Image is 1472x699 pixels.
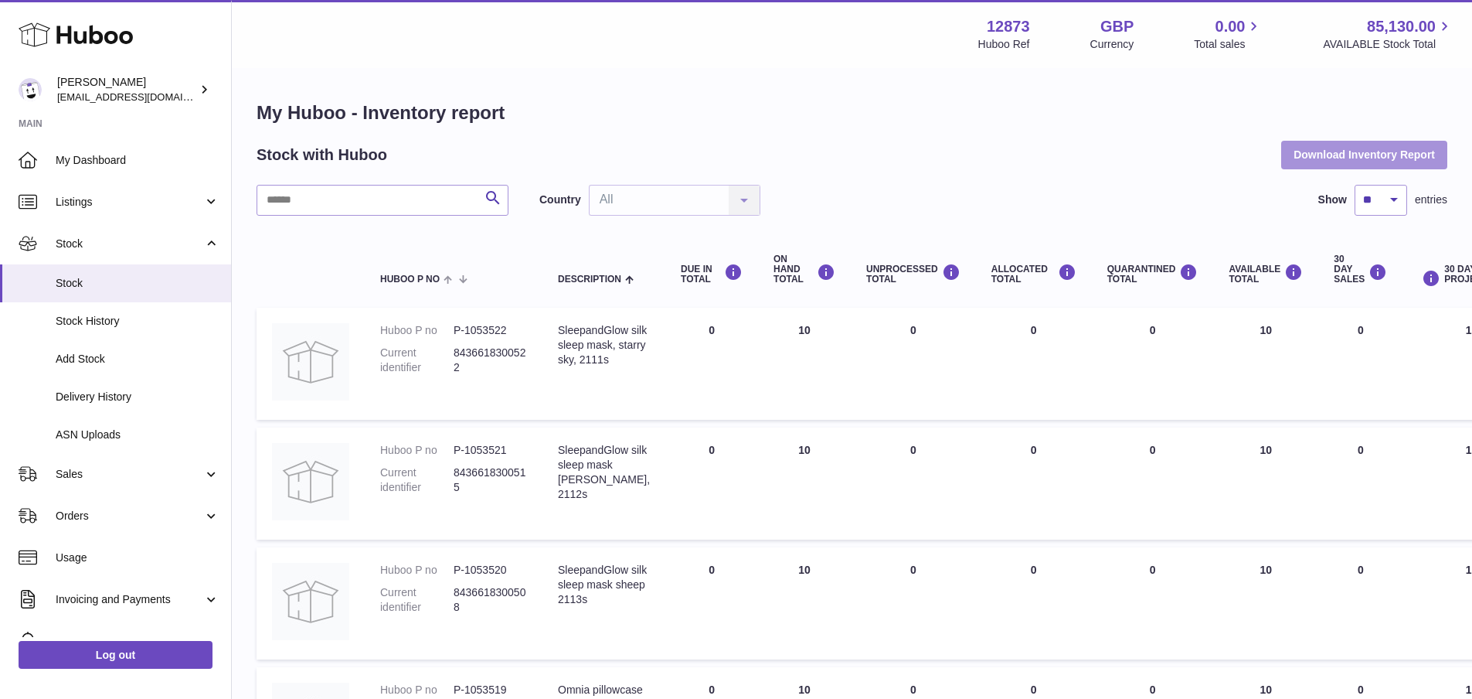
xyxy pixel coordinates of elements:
[1107,264,1198,285] div: QUARANTINED Total
[56,153,219,168] span: My Dashboard
[1213,308,1318,420] td: 10
[1213,547,1318,660] td: 10
[665,547,758,660] td: 0
[539,193,581,207] label: Country
[56,195,203,210] span: Listings
[1150,324,1156,336] span: 0
[1318,308,1402,420] td: 0
[1229,264,1303,285] div: AVAILABLE Total
[1150,564,1156,576] span: 0
[866,264,960,285] div: UNPROCESSED Total
[1150,444,1156,456] span: 0
[272,563,349,640] img: product image
[454,346,527,375] dd: 8436618300522
[1215,16,1246,37] span: 0.00
[1323,16,1453,52] a: 85,130.00 AVAILABLE Stock Total
[380,274,440,285] span: Huboo P no
[56,551,219,565] span: Usage
[665,308,758,420] td: 0
[1318,193,1347,207] label: Show
[380,585,454,615] dt: Current identifier
[976,428,1092,540] td: 0
[773,254,835,285] div: ON HAND Total
[56,237,203,251] span: Stock
[1194,37,1263,52] span: Total sales
[558,563,650,607] div: SleepandGlow silk sleep mask sheep 2113s
[851,308,976,420] td: 0
[380,323,454,338] dt: Huboo P no
[976,308,1092,420] td: 0
[978,37,1030,52] div: Huboo Ref
[56,352,219,367] span: Add Stock
[558,443,650,502] div: SleepandGlow silk sleep mask [PERSON_NAME], 2112s
[1415,193,1447,207] span: entries
[681,264,743,285] div: DUE IN TOTAL
[1323,37,1453,52] span: AVAILABLE Stock Total
[558,323,650,367] div: SleepandGlow silk sleep mask, starry sky, 2111s
[454,465,527,495] dd: 8436618300515
[758,428,851,540] td: 10
[558,274,621,285] span: Description
[272,323,349,401] img: product image
[454,323,527,338] dd: P-1053522
[976,547,1092,660] td: 0
[1367,16,1436,37] span: 85,130.00
[1100,16,1134,37] strong: GBP
[272,443,349,520] img: product image
[257,145,387,165] h2: Stock with Huboo
[665,428,758,540] td: 0
[454,443,527,458] dd: P-1053521
[380,683,454,697] dt: Huboo P no
[987,16,1030,37] strong: 12873
[380,563,454,578] dt: Huboo P no
[56,276,219,291] span: Stock
[1281,141,1447,169] button: Download Inventory Report
[19,641,212,669] a: Log out
[1213,428,1318,540] td: 10
[991,264,1076,285] div: ALLOCATED Total
[57,90,227,103] span: [EMAIL_ADDRESS][DOMAIN_NAME]
[19,78,42,101] img: tikhon.oleinikov@sleepandglow.com
[851,428,976,540] td: 0
[57,75,196,104] div: [PERSON_NAME]
[380,443,454,458] dt: Huboo P no
[758,308,851,420] td: 10
[56,467,203,482] span: Sales
[56,428,219,442] span: ASN Uploads
[257,101,1447,125] h1: My Huboo - Inventory report
[1318,428,1402,540] td: 0
[454,683,527,697] dd: P-1053519
[380,346,454,375] dt: Current identifier
[1194,16,1263,52] a: 0.00 Total sales
[56,592,203,607] span: Invoicing and Payments
[1318,547,1402,660] td: 0
[1150,684,1156,696] span: 0
[56,390,219,404] span: Delivery History
[454,563,527,578] dd: P-1053520
[380,465,454,495] dt: Current identifier
[758,547,851,660] td: 10
[1090,37,1134,52] div: Currency
[56,634,219,649] span: Cases
[56,509,203,523] span: Orders
[1334,254,1387,285] div: 30 DAY SALES
[454,585,527,615] dd: 8436618300508
[851,547,976,660] td: 0
[56,314,219,329] span: Stock History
